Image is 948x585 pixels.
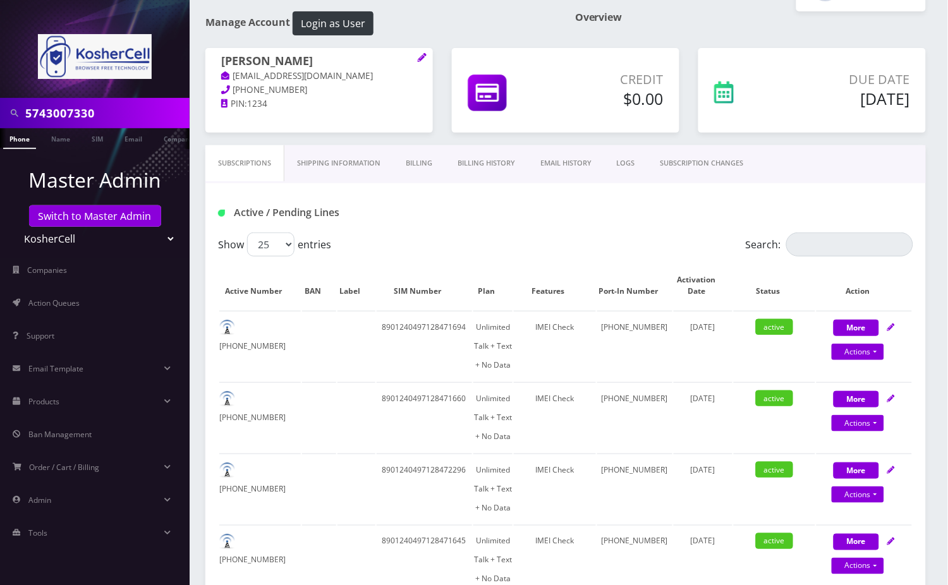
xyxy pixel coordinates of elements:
td: [PHONE_NUMBER] [219,454,301,524]
div: IMEI Check [514,318,595,337]
span: Admin [28,495,51,505]
label: Show entries [218,232,331,256]
a: Login as User [290,15,374,29]
td: [PHONE_NUMBER] [597,311,672,381]
a: Actions [832,558,884,574]
th: Port-In Number: activate to sort column ascending [597,262,672,310]
a: PIN: [221,98,247,111]
span: Ban Management [28,429,92,440]
th: SIM Number: activate to sort column ascending [377,262,472,310]
th: Label: activate to sort column ascending [337,262,375,310]
td: [PHONE_NUMBER] [219,311,301,381]
span: active [756,533,793,549]
a: Actions [832,344,884,360]
a: Actions [832,486,884,503]
td: [PHONE_NUMBER] [597,382,672,452]
td: [PHONE_NUMBER] [597,454,672,524]
a: LOGS [604,145,648,181]
img: KosherCell [38,34,152,79]
a: SUBSCRIPTION CHANGES [648,145,757,181]
th: Active Number: activate to sort column ascending [219,262,301,310]
a: Shipping Information [284,145,393,181]
a: Billing [393,145,445,181]
img: default.png [219,320,235,335]
span: [DATE] [691,393,715,404]
h1: [PERSON_NAME] [221,54,417,69]
a: Billing History [445,145,528,181]
a: EMAIL HISTORY [528,145,604,181]
span: Companies [28,265,68,275]
a: Name [45,128,76,148]
span: 1234 [247,98,267,109]
p: Due Date [786,70,910,89]
td: Unlimited Talk + Text + No Data [473,454,513,524]
td: 8901240497128471694 [377,311,472,381]
td: Unlimited Talk + Text + No Data [473,311,513,381]
span: active [756,462,793,478]
img: default.png [219,462,235,478]
span: [PHONE_NUMBER] [233,84,308,95]
th: Status: activate to sort column ascending [734,262,815,310]
div: IMEI Check [514,532,595,551]
span: active [756,390,793,406]
th: Action: activate to sort column ascending [817,262,912,310]
span: Tools [28,528,47,538]
h5: $0.00 [557,89,664,108]
a: Email [118,128,149,148]
label: Search: [746,232,913,256]
td: [PHONE_NUMBER] [219,382,301,452]
button: More [834,462,879,479]
img: default.png [219,534,235,550]
span: Email Template [28,363,83,374]
input: Search in Company [25,101,186,125]
a: SIM [85,128,109,148]
img: default.png [219,391,235,407]
span: Products [28,396,59,407]
th: Plan: activate to sort column ascending [473,262,513,310]
span: [DATE] [691,464,715,475]
a: Actions [832,415,884,431]
a: Company [157,128,200,148]
td: 8901240497128472296 [377,454,472,524]
img: Active / Pending Lines [218,210,225,217]
div: IMEI Check [514,389,595,408]
a: [EMAIL_ADDRESS][DOMAIN_NAME] [221,70,374,83]
p: Credit [557,70,664,89]
td: 8901240497128471660 [377,382,472,452]
div: IMEI Check [514,461,595,479]
button: More [834,320,879,336]
a: Phone [3,128,36,149]
th: BAN: activate to sort column ascending [302,262,336,310]
button: More [834,534,879,550]
span: [DATE] [691,536,715,546]
h1: Manage Account [205,11,556,35]
a: Switch to Master Admin [29,205,161,227]
span: [DATE] [691,322,715,332]
span: Order / Cart / Billing [30,462,100,473]
a: Subscriptions [205,145,284,181]
input: Search: [786,232,913,256]
h1: Active / Pending Lines [218,207,437,219]
th: Features: activate to sort column ascending [514,262,595,310]
span: Action Queues [28,298,80,308]
button: Login as User [293,11,374,35]
td: Unlimited Talk + Text + No Data [473,382,513,452]
button: More [834,391,879,407]
span: Support [27,330,54,341]
th: Activation Date: activate to sort column ascending [674,262,732,310]
select: Showentries [247,232,295,256]
h5: [DATE] [786,89,910,108]
h1: Overview [575,11,926,23]
span: active [756,319,793,335]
